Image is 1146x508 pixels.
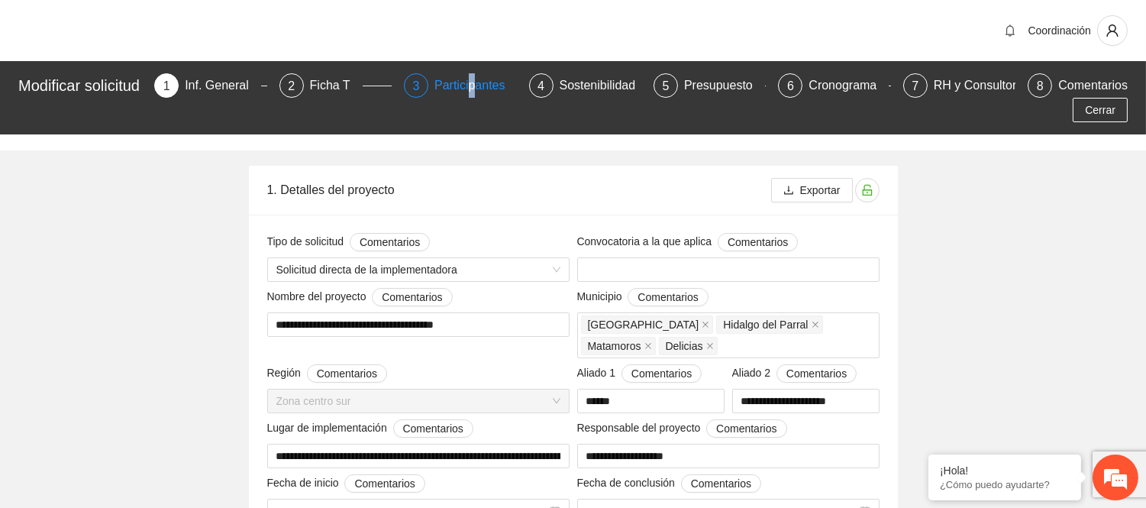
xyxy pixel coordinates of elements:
span: Comentarios [631,365,692,382]
div: 4Sostenibilidad [529,73,641,98]
div: Chatee con nosotros ahora [79,78,257,98]
span: 4 [537,79,544,92]
span: close [702,321,709,328]
span: Matamoros [581,337,656,355]
span: Hidalgo del Parral [716,315,822,334]
button: Fecha de inicio [344,474,425,493]
span: Hidalgo del Parral [723,316,808,333]
button: Lugar de implementación [393,419,473,438]
button: user [1097,15,1128,46]
span: close [812,321,819,328]
div: Presupuesto [684,73,765,98]
span: download [783,185,794,197]
div: 5Presupuesto [654,73,766,98]
span: Delicias [659,337,718,355]
span: unlock [856,184,879,196]
span: bell [999,24,1022,37]
span: Chihuahua [581,315,714,334]
span: Estamos en línea. [89,167,211,321]
span: Comentarios [728,234,788,251]
span: user [1098,24,1127,37]
span: Aliado 2 [732,364,857,383]
button: Tipo de solicitud [350,233,430,251]
span: Aliado 1 [577,364,702,383]
span: 5 [663,79,670,92]
div: 3Participantes [404,73,516,98]
span: Región [267,364,388,383]
span: Comentarios [638,289,698,306]
span: Comentarios [317,365,377,382]
div: Sostenibilidad [560,73,648,98]
span: 8 [1037,79,1044,92]
button: unlock [855,178,880,202]
span: Fecha de conclusión [577,474,762,493]
div: 1Inf. General [154,73,266,98]
div: 6Cronograma [778,73,890,98]
span: Exportar [800,182,841,199]
span: Comentarios [382,289,442,306]
span: 6 [787,79,794,92]
button: Responsable del proyecto [706,419,786,438]
div: 2Ficha T [279,73,392,98]
span: Nombre del proyecto [267,288,453,306]
span: Fecha de inicio [267,474,425,493]
button: Región [307,364,387,383]
span: Convocatoria a la que aplica [577,233,799,251]
div: RH y Consultores [934,73,1041,98]
span: 1 [163,79,170,92]
button: Nombre del proyecto [372,288,452,306]
p: ¿Cómo puedo ayudarte? [940,479,1070,490]
span: Comentarios [716,420,776,437]
span: Matamoros [588,338,641,354]
span: 3 [413,79,420,92]
div: 7RH y Consultores [903,73,1015,98]
button: Fecha de conclusión [681,474,761,493]
span: Zona centro sur [276,390,560,413]
span: 7 [912,79,918,92]
span: 2 [288,79,295,92]
button: Convocatoria a la que aplica [718,233,798,251]
div: 8Comentarios [1028,73,1128,98]
span: Comentarios [691,475,751,492]
span: Delicias [666,338,703,354]
span: Municipio [577,288,709,306]
span: Comentarios [360,234,420,251]
span: [GEOGRAPHIC_DATA] [588,316,699,333]
span: Lugar de implementación [267,419,473,438]
div: Cronograma [809,73,889,98]
div: 1. Detalles del proyecto [267,168,771,212]
span: Comentarios [786,365,847,382]
button: Aliado 2 [776,364,857,383]
button: Cerrar [1073,98,1128,122]
button: Municipio [628,288,708,306]
button: downloadExportar [771,178,853,202]
span: Comentarios [354,475,415,492]
textarea: Escriba su mensaje y pulse “Intro” [8,342,291,396]
span: Solicitud directa de la implementadora [276,258,560,281]
button: bell [998,18,1022,43]
span: Comentarios [403,420,463,437]
span: close [706,342,714,350]
div: Participantes [434,73,518,98]
span: close [644,342,652,350]
div: Inf. General [185,73,261,98]
span: Tipo de solicitud [267,233,431,251]
div: ¡Hola! [940,464,1070,477]
div: Ficha T [310,73,363,98]
div: Modificar solicitud [18,73,145,98]
span: Coordinación [1028,24,1092,37]
div: Minimizar ventana de chat en vivo [250,8,287,44]
button: Aliado 1 [621,364,702,383]
span: Cerrar [1085,102,1115,118]
div: Comentarios [1058,73,1128,98]
span: Responsable del proyecto [577,419,787,438]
